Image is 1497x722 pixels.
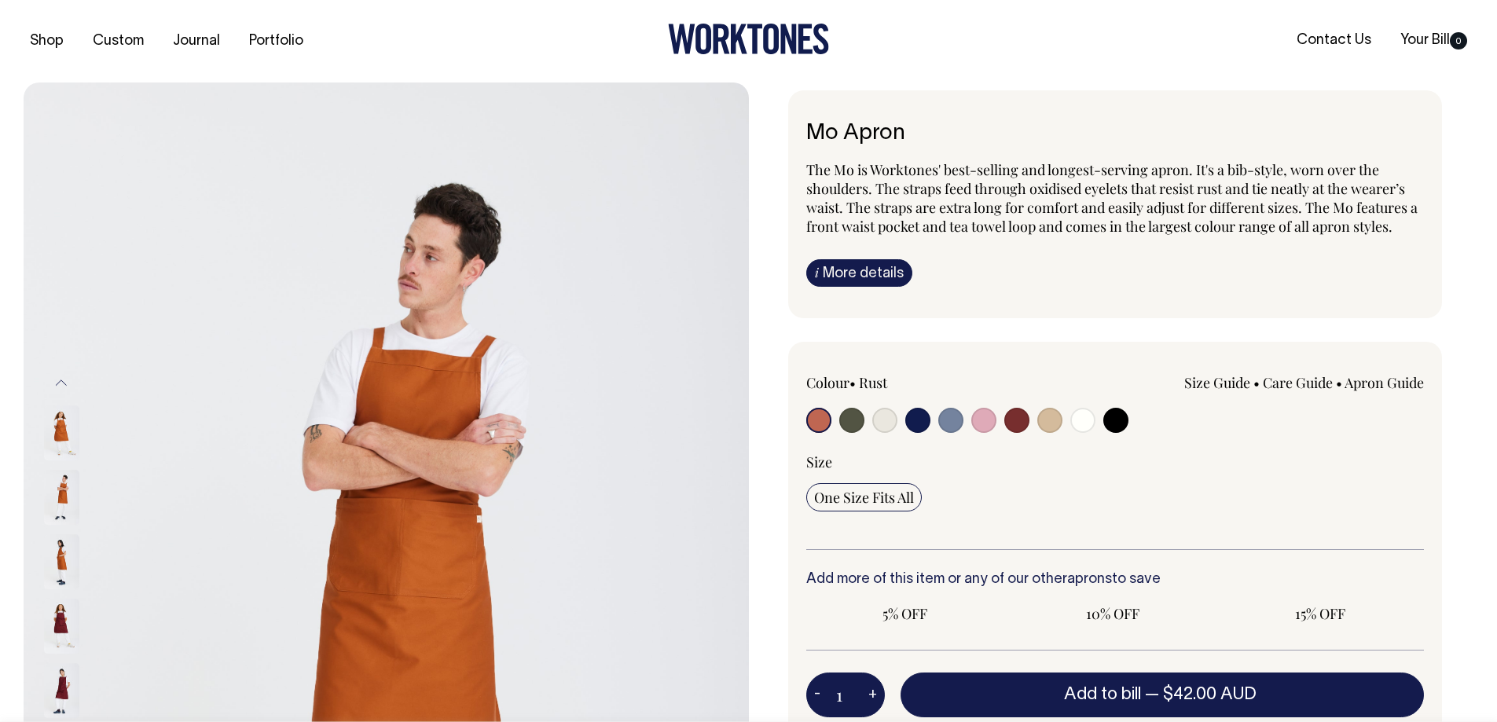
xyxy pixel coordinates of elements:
[806,373,1054,392] div: Colour
[44,599,79,654] img: burgundy
[44,663,79,718] img: burgundy
[1145,687,1260,702] span: —
[1184,373,1250,392] a: Size Guide
[44,470,79,525] img: rust
[1022,604,1204,623] span: 10% OFF
[849,373,856,392] span: •
[814,488,914,507] span: One Size Fits All
[806,483,922,511] input: One Size Fits All
[806,680,828,711] button: -
[1067,573,1112,586] a: aprons
[44,534,79,589] img: rust
[806,160,1418,236] span: The Mo is Worktones' best-selling and longest-serving apron. It's a bib-style, worn over the shou...
[243,28,310,54] a: Portfolio
[1336,373,1342,392] span: •
[1450,32,1467,49] span: 0
[1229,604,1411,623] span: 15% OFF
[860,680,885,711] button: +
[806,122,1425,146] h1: Mo Apron
[859,373,887,392] label: Rust
[50,365,73,401] button: Previous
[1290,27,1378,53] a: Contact Us
[814,604,996,623] span: 5% OFF
[806,453,1425,471] div: Size
[1221,599,1419,628] input: 15% OFF
[815,264,819,280] span: i
[1263,373,1333,392] a: Care Guide
[1253,373,1260,392] span: •
[1014,599,1212,628] input: 10% OFF
[806,259,912,287] a: iMore details
[24,28,70,54] a: Shop
[806,572,1425,588] h6: Add more of this item or any of our other to save
[1064,687,1141,702] span: Add to bill
[1345,373,1424,392] a: Apron Guide
[167,28,226,54] a: Journal
[44,405,79,460] img: rust
[901,673,1425,717] button: Add to bill —$42.00 AUD
[1163,687,1257,702] span: $42.00 AUD
[1394,27,1473,53] a: Your Bill0
[86,28,150,54] a: Custom
[806,599,1004,628] input: 5% OFF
